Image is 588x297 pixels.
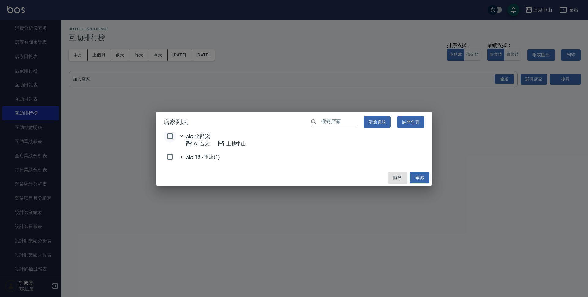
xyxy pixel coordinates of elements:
span: AT台大 [185,140,209,147]
button: 展開全部 [397,116,424,128]
input: 搜尋店家 [321,117,357,126]
span: 全部(2) [186,132,211,140]
button: 清除選取 [364,116,391,128]
button: 關閉 [388,172,407,183]
h2: 店家列表 [156,112,432,133]
span: 上越中山 [217,140,246,147]
button: 確認 [410,172,429,183]
span: 18 - 單店(1) [186,153,220,161]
